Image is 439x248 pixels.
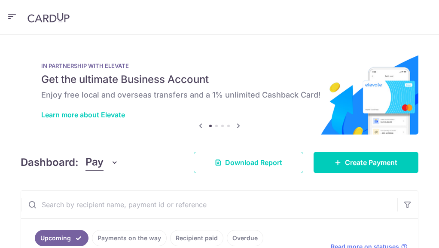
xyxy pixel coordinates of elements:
img: CardUp [27,12,70,23]
a: Payments on the way [92,230,167,246]
img: Renovation banner [21,49,418,135]
a: Upcoming [35,230,88,246]
span: Download Report [225,157,282,168]
h4: Dashboard: [21,155,79,170]
span: Create Payment [345,157,397,168]
a: Overdue [227,230,263,246]
a: Recipient paid [170,230,223,246]
a: Learn more about Elevate [41,110,125,119]
a: Download Report [194,152,303,173]
h6: Enjoy free local and overseas transfers and a 1% unlimited Cashback Card! [41,90,398,100]
span: Pay [85,154,104,171]
button: Pay [85,154,119,171]
p: IN PARTNERSHIP WITH ELEVATE [41,62,398,69]
a: Create Payment [314,152,418,173]
input: Search by recipient name, payment id or reference [21,191,397,218]
h5: Get the ultimate Business Account [41,73,398,86]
